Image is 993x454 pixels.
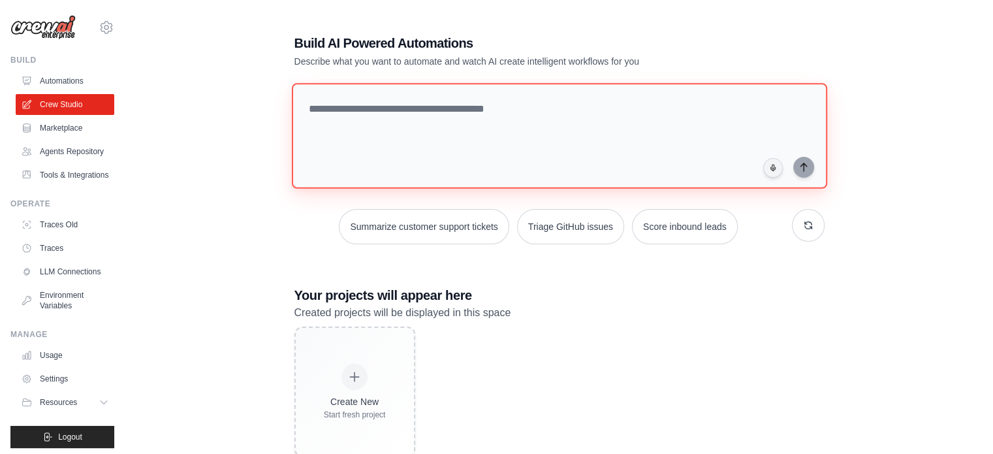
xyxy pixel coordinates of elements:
[294,55,733,68] p: Describe what you want to automate and watch AI create intelligent workflows for you
[294,286,825,304] h3: Your projects will appear here
[16,345,114,366] a: Usage
[792,209,825,242] button: Get new suggestions
[339,209,509,244] button: Summarize customer support tickets
[16,214,114,235] a: Traces Old
[517,209,624,244] button: Triage GitHub issues
[928,391,993,454] iframe: Chat Widget
[632,209,738,244] button: Score inbound leads
[16,118,114,138] a: Marketplace
[16,238,114,259] a: Traces
[324,410,386,420] div: Start fresh project
[294,34,733,52] h1: Build AI Powered Automations
[16,392,114,413] button: Resources
[16,71,114,91] a: Automations
[294,304,825,321] p: Created projects will be displayed in this space
[40,397,77,408] span: Resources
[16,165,114,186] a: Tools & Integrations
[10,329,114,340] div: Manage
[10,55,114,65] div: Build
[10,15,76,40] img: Logo
[16,285,114,316] a: Environment Variables
[58,432,82,442] span: Logout
[324,395,386,408] div: Create New
[763,158,783,178] button: Click to speak your automation idea
[16,368,114,389] a: Settings
[16,141,114,162] a: Agents Repository
[16,94,114,115] a: Crew Studio
[10,426,114,448] button: Logout
[16,261,114,282] a: LLM Connections
[10,199,114,209] div: Operate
